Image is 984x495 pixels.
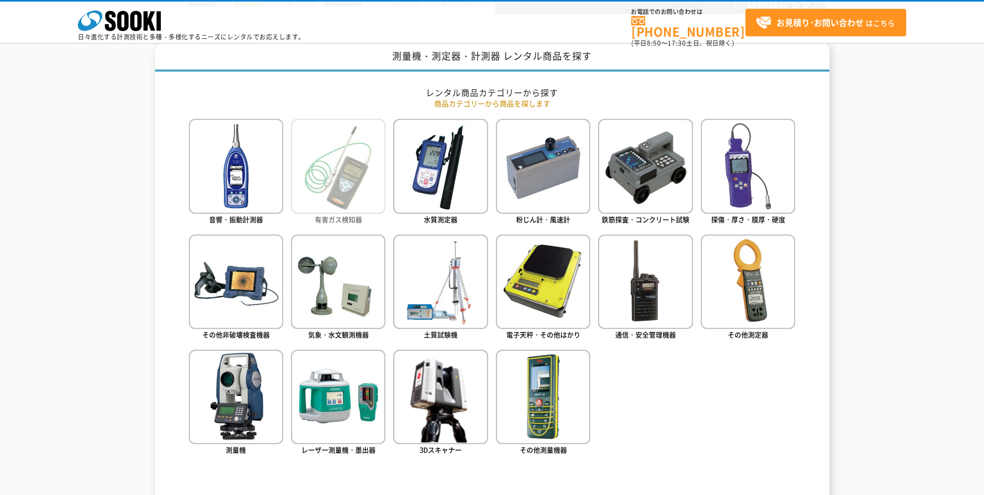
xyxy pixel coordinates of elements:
img: 探傷・厚さ・膜厚・硬度 [701,119,795,213]
img: その他非破壊検査機器 [189,235,283,329]
p: 日々進化する計測技術と多種・多様化するニーズにレンタルでお応えします。 [78,34,305,40]
img: 3Dスキャナー [393,350,488,444]
a: 音響・振動計測器 [189,119,283,226]
img: その他測定器 [701,235,795,329]
span: (平日 ～ 土日、祝日除く) [631,38,734,48]
a: 気象・水文観測機器 [291,235,385,342]
a: 水質測定器 [393,119,488,226]
span: お電話でのお問い合わせは [631,9,745,15]
img: 有害ガス検知器 [291,119,385,213]
a: 有害ガス検知器 [291,119,385,226]
h1: 測量機・測定器・計測器 レンタル商品を探す [155,43,829,72]
img: 測量機 [189,350,283,444]
a: 3Dスキャナー [393,350,488,457]
img: その他測量機器 [496,350,590,444]
img: 気象・水文観測機器 [291,235,385,329]
span: 鉄筋探査・コンクリート試験 [602,214,689,224]
span: 電子天秤・その他はかり [506,329,580,339]
span: 3Dスキャナー [420,445,462,455]
img: 鉄筋探査・コンクリート試験 [598,119,692,213]
a: [PHONE_NUMBER] [631,16,745,37]
img: 音響・振動計測器 [189,119,283,213]
span: はこちら [756,15,895,31]
a: 通信・安全管理機器 [598,235,692,342]
span: その他測定器 [728,329,768,339]
a: 測量機 [189,350,283,457]
span: 粉じん計・風速計 [516,214,570,224]
a: 土質試験機 [393,235,488,342]
img: 土質試験機 [393,235,488,329]
img: レーザー測量機・墨出器 [291,350,385,444]
a: 鉄筋探査・コンクリート試験 [598,119,692,226]
span: 水質測定器 [424,214,458,224]
span: 音響・振動計測器 [209,214,263,224]
a: お見積り･お問い合わせはこちら [745,9,906,36]
a: 粉じん計・風速計 [496,119,590,226]
span: 8:50 [647,38,661,48]
span: 測量機 [226,445,246,455]
a: その他測量機器 [496,350,590,457]
h2: レンタル商品カテゴリーから探す [189,87,796,98]
span: その他測量機器 [520,445,567,455]
img: 通信・安全管理機器 [598,235,692,329]
strong: お見積り･お問い合わせ [777,16,864,29]
a: その他非破壊検査機器 [189,235,283,342]
p: 商品カテゴリーから商品を探します [189,98,796,109]
span: 通信・安全管理機器 [615,329,676,339]
span: その他非破壊検査機器 [202,329,270,339]
img: 電子天秤・その他はかり [496,235,590,329]
img: 粉じん計・風速計 [496,119,590,213]
span: 有害ガス検知器 [315,214,362,224]
span: 土質試験機 [424,329,458,339]
span: 探傷・厚さ・膜厚・硬度 [711,214,785,224]
a: その他測定器 [701,235,795,342]
span: 17:30 [668,38,686,48]
a: 電子天秤・その他はかり [496,235,590,342]
img: 水質測定器 [393,119,488,213]
a: 探傷・厚さ・膜厚・硬度 [701,119,795,226]
span: 気象・水文観測機器 [308,329,369,339]
a: レーザー測量機・墨出器 [291,350,385,457]
span: レーザー測量機・墨出器 [301,445,376,455]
